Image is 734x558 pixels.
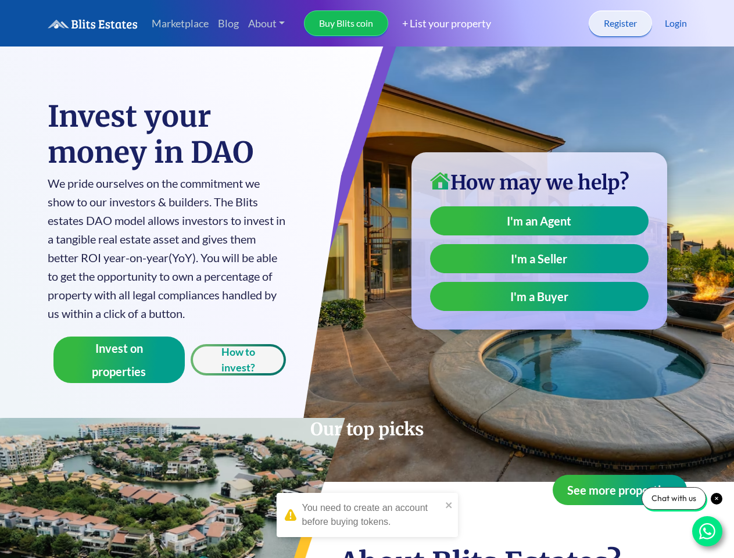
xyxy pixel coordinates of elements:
[304,10,388,36] a: Buy Blits coin
[48,418,687,440] h2: Our top picks
[430,171,649,195] h3: How may we help?
[430,282,649,311] a: I'm a Buyer
[302,501,442,529] div: You need to create an account before buying tokens.
[48,19,138,29] img: logo.6a08bd47fd1234313fe35534c588d03a.svg
[388,16,491,31] a: + List your property
[642,487,706,510] div: Chat with us
[430,206,649,235] a: I'm an Agent
[53,337,185,383] button: Invest on properties
[244,11,290,36] a: About
[48,99,287,171] h1: Invest your money in DAO
[191,344,286,375] button: How to invest?
[430,244,649,273] a: I'm a Seller
[147,11,213,36] a: Marketplace
[445,498,453,512] button: close
[48,174,287,323] p: We pride ourselves on the commitment we show to our investors & builders. The Blits estates DAO m...
[430,172,450,189] img: home-icon
[553,475,687,505] button: See more properties
[213,11,244,36] a: Blog
[589,10,652,36] a: Register
[665,16,687,30] a: Login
